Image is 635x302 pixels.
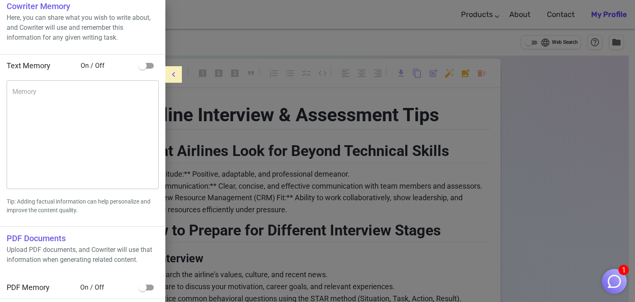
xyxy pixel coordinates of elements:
span: Text Memory [7,61,50,70]
span: On / Off [80,283,135,292]
span: PDF Memory [7,283,50,292]
h6: PDF Documents [7,232,159,245]
span: 1 [618,265,629,275]
p: Here, you can share what you wish to write about, and Cowriter will use and remember this informa... [7,13,159,43]
img: Close chat [606,273,622,289]
p: Tip: Adding factual information can help personalize and improve the content quality. [7,197,159,215]
span: On / Off [81,61,135,71]
p: Upload PDF documents, and Cowriter will use that information when generating related content. [7,245,159,265]
button: menu [165,66,182,83]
